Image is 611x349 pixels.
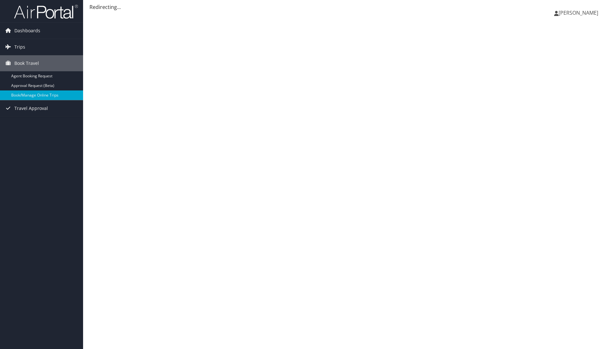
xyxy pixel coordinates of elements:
[89,3,605,11] div: Redirecting...
[14,100,48,116] span: Travel Approval
[554,3,605,22] a: [PERSON_NAME]
[14,23,40,39] span: Dashboards
[14,55,39,71] span: Book Travel
[14,4,78,19] img: airportal-logo.png
[559,9,598,16] span: [PERSON_NAME]
[14,39,25,55] span: Trips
